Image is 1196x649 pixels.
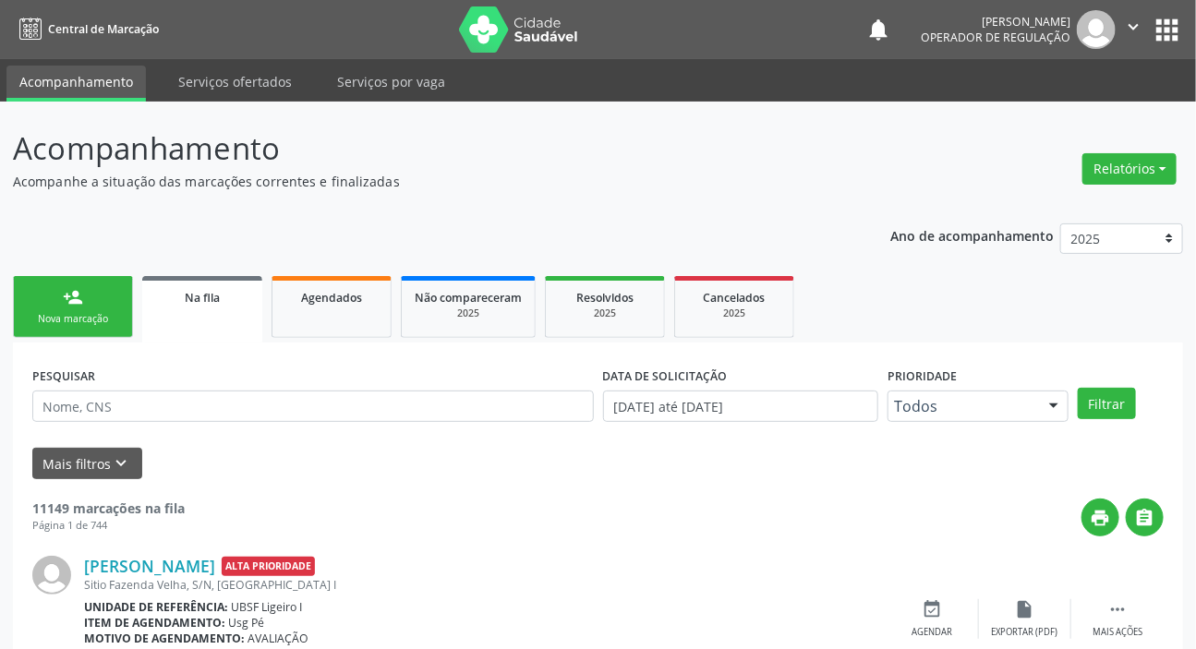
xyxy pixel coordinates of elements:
[894,397,1031,415] span: Todos
[84,599,228,615] b: Unidade de referência:
[32,518,185,534] div: Página 1 de 744
[576,290,634,306] span: Resolvidos
[13,172,832,191] p: Acompanhe a situação das marcações correntes e finalizadas
[1081,499,1119,536] button: print
[232,599,303,615] span: UBSF Ligeiro I
[301,290,362,306] span: Agendados
[248,631,309,646] span: AVALIAÇÃO
[1123,17,1143,37] i: 
[32,391,594,422] input: Nome, CNS
[84,577,887,593] div: Sitio Fazenda Velha, S/N, [GEOGRAPHIC_DATA] I
[1107,599,1128,619] i: 
[13,14,159,44] a: Central de Marcação
[921,30,1070,45] span: Operador de regulação
[992,626,1058,639] div: Exportar (PDF)
[48,21,159,37] span: Central de Marcação
[603,391,879,422] input: Selecione um intervalo
[32,448,142,480] button: Mais filtroskeyboard_arrow_down
[603,362,728,391] label: DATA DE SOLICITAÇÃO
[1082,153,1177,185] button: Relatórios
[888,362,957,391] label: Prioridade
[1015,599,1035,619] i: insert_drive_file
[1078,388,1136,419] button: Filtrar
[923,599,943,619] i: event_available
[84,556,215,576] a: [PERSON_NAME]
[13,126,832,172] p: Acompanhamento
[1151,14,1183,46] button: apps
[921,14,1070,30] div: [PERSON_NAME]
[1093,626,1142,639] div: Mais ações
[890,223,1054,246] p: Ano de acompanhamento
[63,287,83,307] div: person_add
[1077,10,1116,49] img: img
[559,306,651,320] div: 2025
[222,557,315,576] span: Alta Prioridade
[32,499,185,517] strong: 11149 marcações na fila
[1116,10,1151,49] button: 
[1135,508,1155,528] i: 
[229,615,265,631] span: Usg Pé
[84,631,245,646] b: Motivo de agendamento:
[84,615,225,631] b: Item de agendamento:
[415,290,522,306] span: Não compareceram
[1091,508,1111,528] i: print
[415,306,522,320] div: 2025
[32,556,71,595] img: img
[27,312,119,326] div: Nova marcação
[324,66,458,98] a: Serviços por vaga
[32,362,95,391] label: PESQUISAR
[165,66,305,98] a: Serviços ofertados
[865,17,891,42] button: notifications
[704,290,766,306] span: Cancelados
[1126,499,1164,536] button: 
[688,306,780,320] div: 2025
[185,290,220,306] span: Na fila
[6,66,146,102] a: Acompanhamento
[112,453,132,474] i: keyboard_arrow_down
[912,626,953,639] div: Agendar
